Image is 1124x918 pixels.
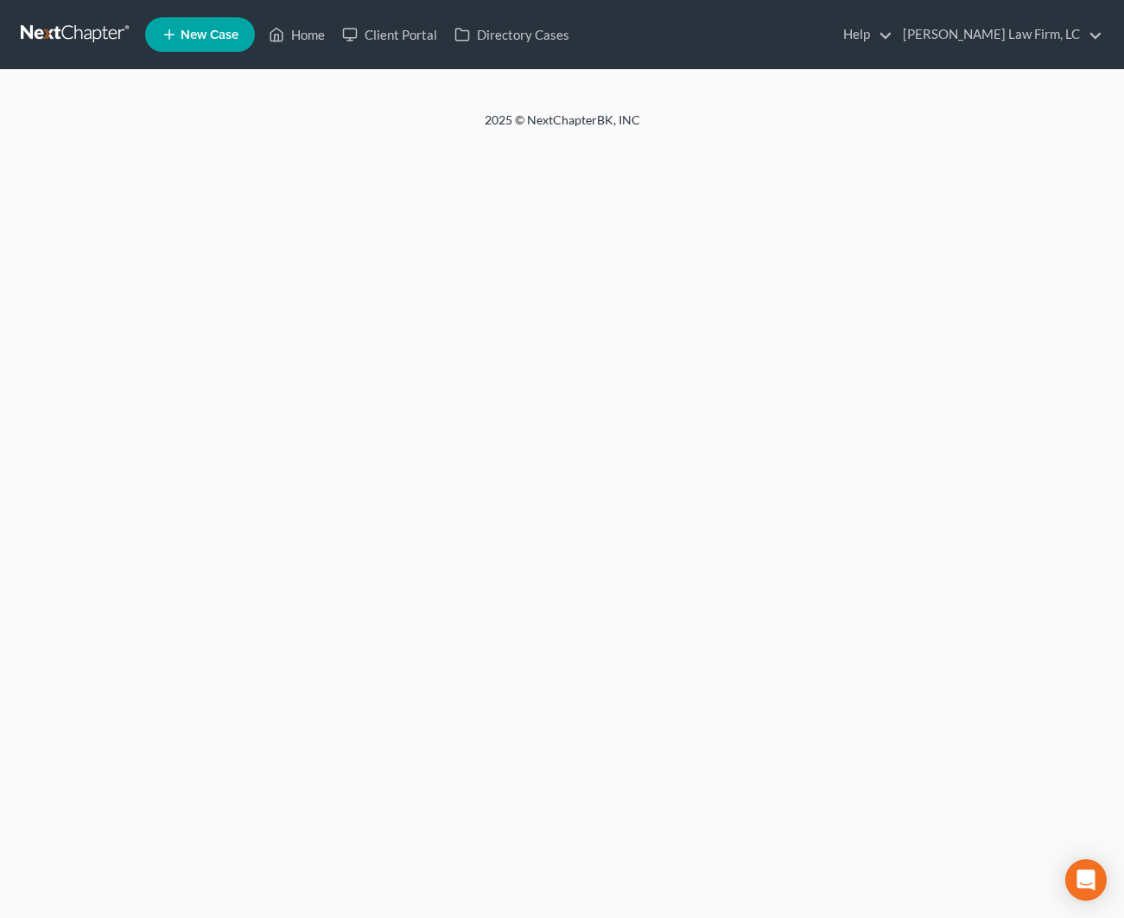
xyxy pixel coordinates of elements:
[1065,859,1107,901] div: Open Intercom Messenger
[70,112,1055,143] div: 2025 © NextChapterBK, INC
[145,17,255,52] new-legal-case-button: New Case
[260,19,333,50] a: Home
[894,19,1102,50] a: [PERSON_NAME] Law Firm, LC
[333,19,446,50] a: Client Portal
[446,19,578,50] a: Directory Cases
[835,19,892,50] a: Help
